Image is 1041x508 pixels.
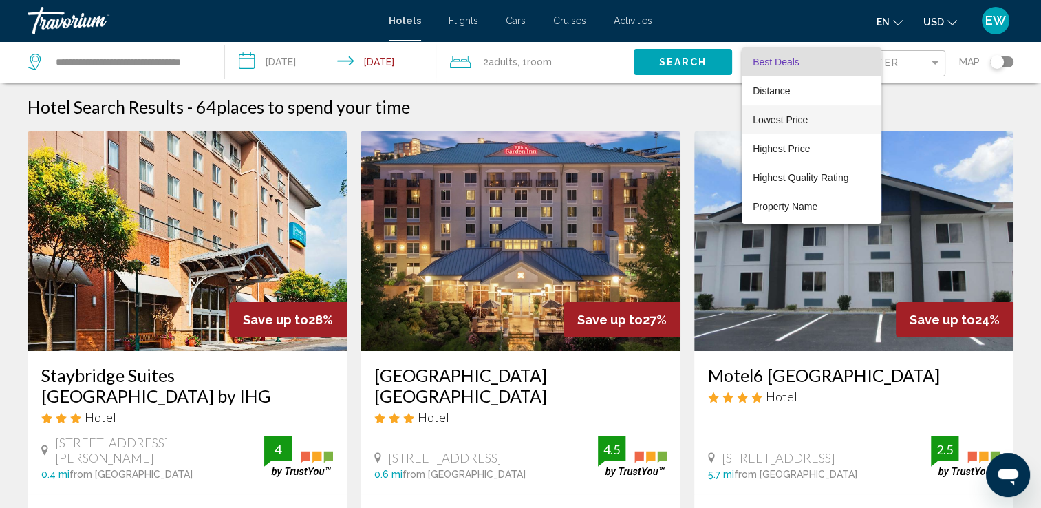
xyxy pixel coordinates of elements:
[986,453,1030,497] iframe: Button to launch messaging window
[742,47,881,224] div: Sort by
[753,143,810,154] span: Highest Price
[753,85,790,96] span: Distance
[753,201,817,212] span: Property Name
[753,114,808,125] span: Lowest Price
[753,56,799,67] span: Best Deals
[753,172,848,183] span: Highest Quality Rating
